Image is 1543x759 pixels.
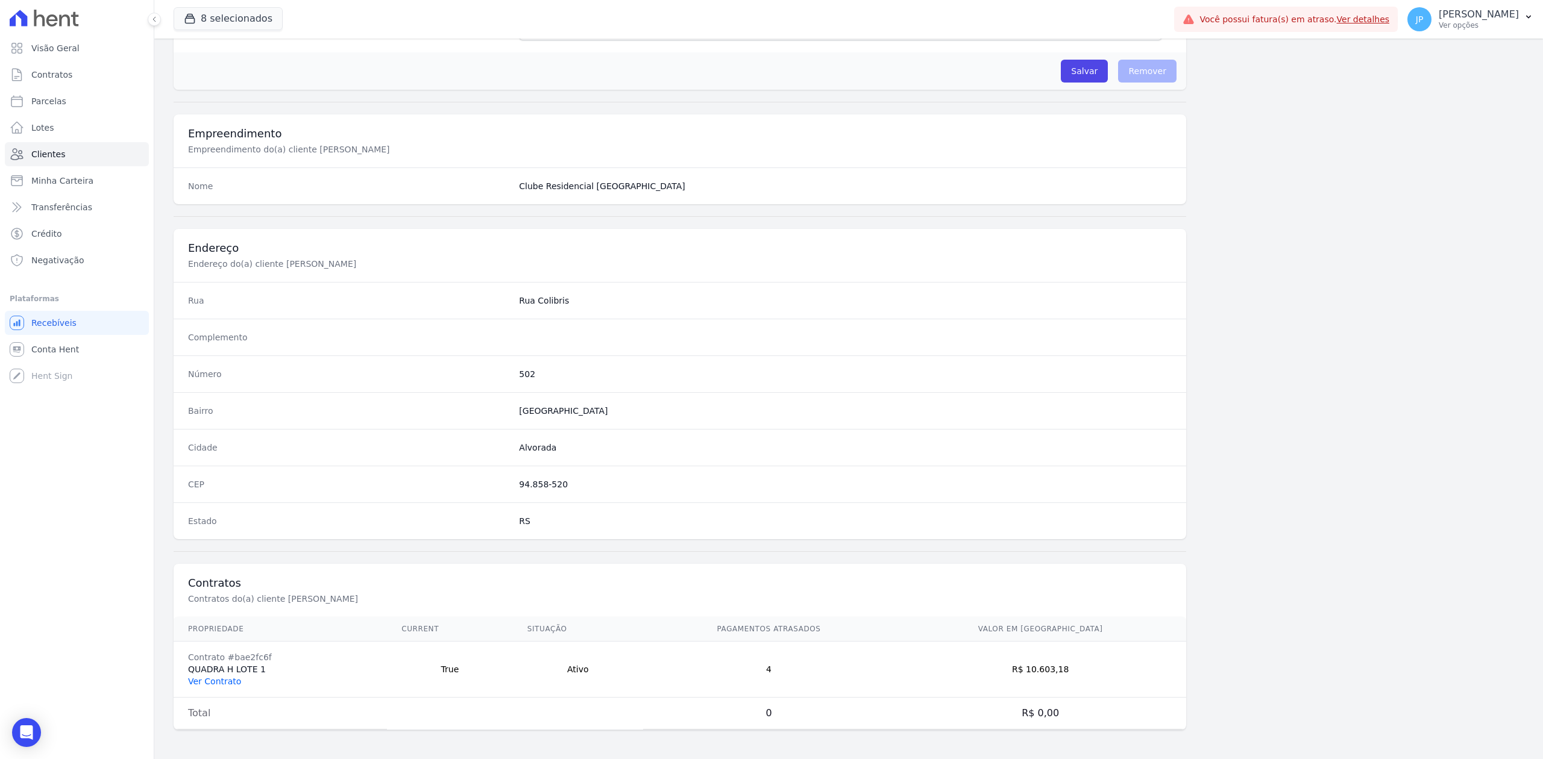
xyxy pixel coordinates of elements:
span: Clientes [31,148,65,160]
td: R$ 0,00 [894,698,1186,729]
dt: Bairro [188,405,509,417]
span: Remover [1118,60,1177,83]
dd: 502 [519,368,1172,380]
span: Crédito [31,228,62,240]
th: Valor em [GEOGRAPHIC_DATA] [894,617,1186,642]
dd: Alvorada [519,442,1172,454]
dt: Nome [188,180,509,192]
span: Lotes [31,122,54,134]
dd: Clube Residencial [GEOGRAPHIC_DATA] [519,180,1172,192]
span: Parcelas [31,95,66,107]
a: Recebíveis [5,311,149,335]
a: Transferências [5,195,149,219]
a: Visão Geral [5,36,149,60]
p: Contratos do(a) cliente [PERSON_NAME] [188,593,593,605]
dd: RS [519,515,1172,527]
div: Contrato #bae2fc6f [188,651,372,663]
a: Crédito [5,222,149,246]
button: 8 selecionados [174,7,283,30]
input: Salvar [1061,60,1108,83]
a: Clientes [5,142,149,166]
span: Transferências [31,201,92,213]
p: Ver opções [1439,20,1519,30]
span: Visão Geral [31,42,80,54]
td: R$ 10.603,18 [894,642,1186,698]
span: Recebíveis [31,317,77,329]
span: Minha Carteira [31,175,93,187]
a: Minha Carteira [5,169,149,193]
p: Empreendimento do(a) cliente [PERSON_NAME] [188,143,593,155]
a: Lotes [5,116,149,140]
td: Total [174,698,387,729]
dd: 94.858-520 [519,478,1172,490]
a: Contratos [5,63,149,87]
td: Ativo [513,642,643,698]
dd: [GEOGRAPHIC_DATA] [519,405,1172,417]
span: Negativação [31,254,84,266]
td: True [387,642,513,698]
a: Ver Contrato [188,676,241,686]
span: Você possui fatura(s) em atraso. [1199,13,1389,26]
dt: Número [188,368,509,380]
p: Endereço do(a) cliente [PERSON_NAME] [188,258,593,270]
td: 4 [643,642,895,698]
div: Plataformas [10,292,144,306]
td: 0 [643,698,895,729]
td: QUADRA H LOTE 1 [174,642,387,698]
dt: Complemento [188,331,509,343]
a: Parcelas [5,89,149,113]
p: [PERSON_NAME] [1439,8,1519,20]
dd: Rua Colibris [519,295,1172,307]
a: Ver detalhes [1337,14,1390,24]
dt: Cidade [188,442,509,454]
span: Contratos [31,69,72,81]
button: JP [PERSON_NAME] Ver opções [1398,2,1543,36]
h3: Empreendimento [188,126,1172,141]
th: Propriedade [174,617,387,642]
th: Pagamentos Atrasados [643,617,895,642]
span: JP [1416,15,1424,23]
a: Conta Hent [5,337,149,361]
dt: Estado [188,515,509,527]
a: Negativação [5,248,149,272]
div: Open Intercom Messenger [12,718,41,747]
th: Current [387,617,513,642]
dt: CEP [188,478,509,490]
dt: Rua [188,295,509,307]
th: Situação [513,617,643,642]
span: Conta Hent [31,343,79,355]
h3: Endereço [188,241,1172,255]
h3: Contratos [188,576,1172,590]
